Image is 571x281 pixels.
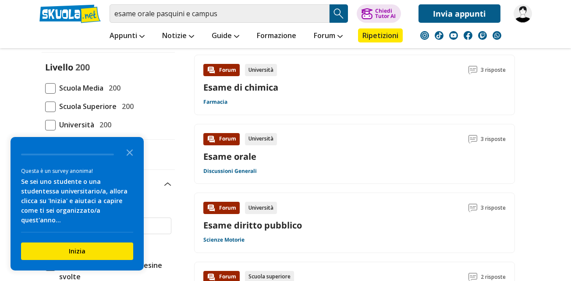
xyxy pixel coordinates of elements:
button: Search Button [330,4,348,23]
a: Esame orale [203,151,256,162]
a: Notizie [160,28,196,44]
div: Survey [11,137,144,270]
div: Università [245,133,277,145]
button: Close the survey [121,143,138,161]
div: Questa è un survey anonima! [21,167,133,175]
span: 200 [75,61,90,73]
label: Livello [45,61,73,73]
a: Farmacia [203,98,227,105]
img: Commenti lettura [468,204,477,212]
img: twitch [478,31,487,40]
div: Forum [203,64,240,76]
a: Appunti [107,28,147,44]
div: Forum [203,133,240,145]
img: Forum contenuto [207,204,216,212]
span: 3 risposte [481,64,506,76]
input: Cerca appunti, riassunti o versioni [110,4,330,23]
img: instagram [420,31,429,40]
a: Discussioni Generali [203,168,257,175]
img: tiktok [435,31,443,40]
img: facebook [464,31,472,40]
a: Esame diritto pubblico [203,219,302,231]
img: Commenti lettura [468,66,477,74]
a: Ripetizioni [358,28,403,42]
span: 200 [118,101,134,112]
span: 3 risposte [481,133,506,145]
img: Forum contenuto [207,66,216,74]
span: 3 risposte [481,202,506,214]
div: Chiedi Tutor AI [375,8,396,19]
img: Commenti lettura [468,135,477,144]
a: Guide [209,28,241,44]
a: Invia appunti [418,4,500,23]
img: Apri e chiudi sezione [164,183,171,186]
button: ChiediTutor AI [357,4,401,23]
span: Scuola Superiore [56,101,117,112]
img: youtube [449,31,458,40]
a: Scienze Motorie [203,236,245,243]
div: Università [245,64,277,76]
a: Formazione [255,28,298,44]
img: WhatsApp [493,31,501,40]
div: Università [245,202,277,214]
div: Se sei uno studente o una studentessa universitario/a, allora clicca su 'Inizia' e aiutaci a capi... [21,177,133,225]
div: Forum [203,202,240,214]
a: Esame di chimica [203,81,278,93]
img: Forum contenuto [207,135,216,144]
img: Cerca appunti, riassunti o versioni [332,7,345,20]
a: Forum [312,28,345,44]
span: 200 [105,82,121,94]
img: barbaracio [514,4,532,23]
button: Inizia [21,242,133,260]
span: Scuola Media [56,82,103,94]
span: Università [56,119,94,130]
span: 200 [96,119,111,130]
